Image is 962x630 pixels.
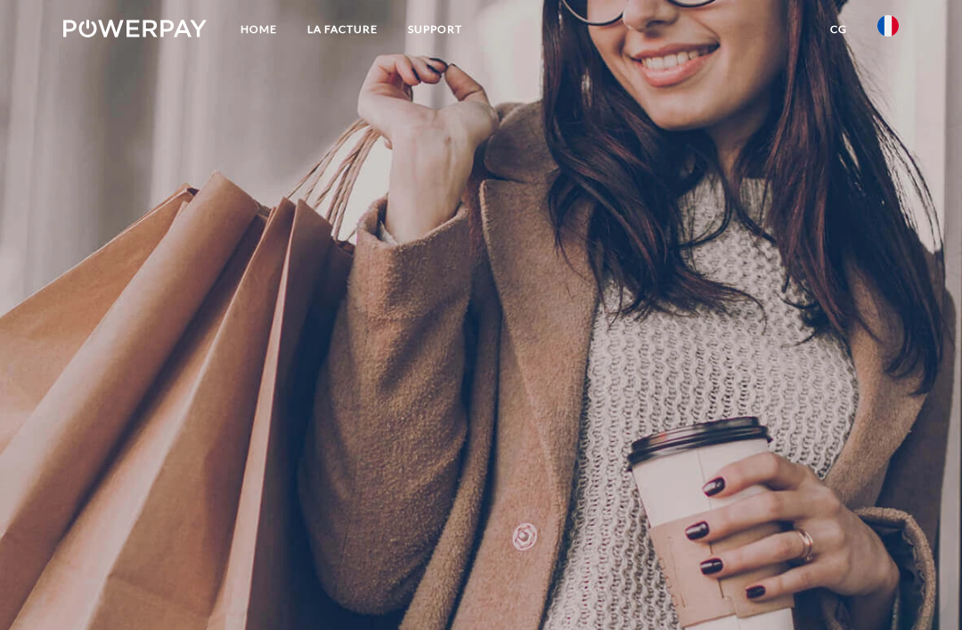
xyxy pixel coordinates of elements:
img: fr [877,15,899,37]
img: logo-powerpay-white.svg [63,20,207,37]
a: Home [225,13,292,45]
a: LA FACTURE [292,13,393,45]
iframe: Bouton de lancement de la fenêtre de messagerie [891,559,948,616]
a: CG [815,13,862,45]
a: Support [393,13,477,45]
